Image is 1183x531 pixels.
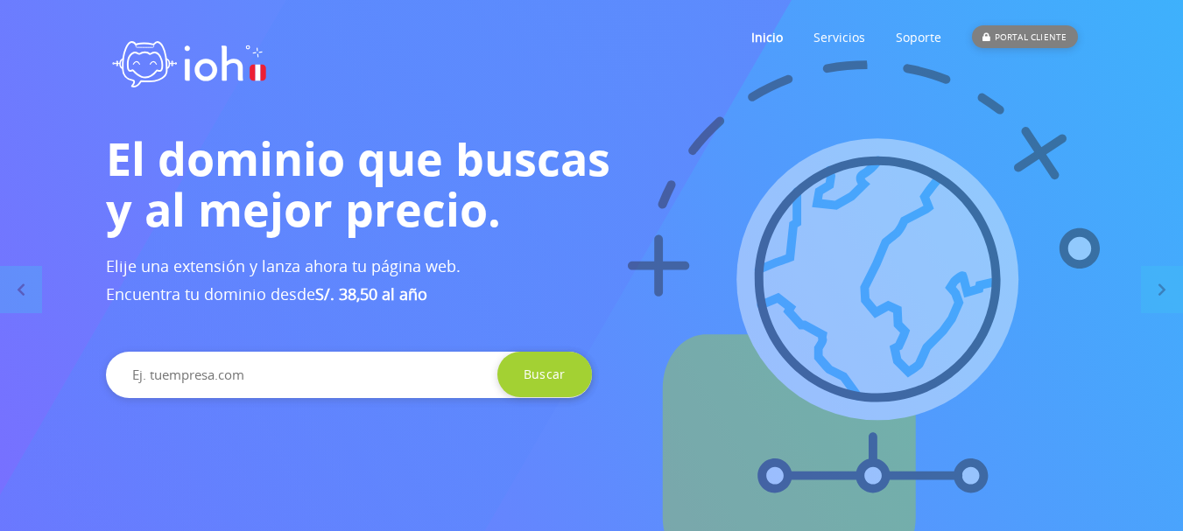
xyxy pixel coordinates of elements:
input: Buscar [497,352,592,397]
a: Inicio [751,3,783,72]
a: Servicios [813,3,865,72]
div: PORTAL CLIENTE [972,25,1077,48]
b: S/. 38,50 al año [315,283,427,304]
img: logo ioh [106,22,272,100]
a: PORTAL CLIENTE [972,3,1077,72]
h1: El dominio que buscas y al mejor precio. [106,133,1078,234]
input: Ej. tuempresa.com [106,352,592,398]
a: Soporte [896,3,941,72]
h3: Elije una extensión y lanza ahora tu página web. Encuentra tu dominio desde [106,252,1078,308]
